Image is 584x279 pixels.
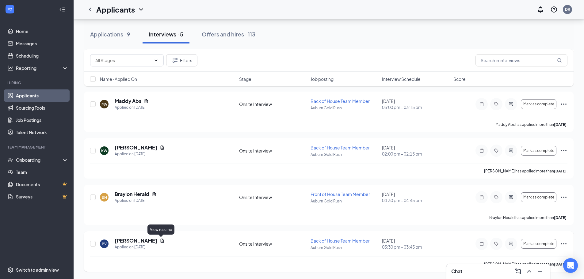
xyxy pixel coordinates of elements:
div: [DATE] [382,191,450,203]
svg: MagnifyingGlass [557,58,562,63]
a: Applicants [16,89,68,102]
svg: Ellipses [560,240,567,247]
span: Mark as complete [523,149,554,153]
p: Auburn Gold Rush [311,105,378,111]
svg: Analysis [7,65,13,71]
b: [DATE] [554,215,567,220]
p: Auburn Gold Rush [311,152,378,157]
p: Auburn Gold Rush [311,245,378,250]
input: All Stages [95,57,151,64]
svg: UserCheck [7,157,13,163]
a: DocumentsCrown [16,178,68,190]
b: [DATE] [554,169,567,173]
div: Reporting [16,65,69,71]
p: [PERSON_NAME] has applied more than . [484,262,567,267]
div: Team Management [7,145,67,150]
span: Back of House Team Member [311,145,370,150]
div: Switch to admin view [16,267,59,273]
svg: Tag [493,241,500,246]
span: Mark as complete [523,242,554,246]
a: Job Postings [16,114,68,126]
div: Applications · 9 [90,30,130,38]
p: [PERSON_NAME] has applied more than . [484,168,567,174]
p: Maddy Abs has applied more than . [495,122,567,127]
div: DR [565,7,570,12]
span: Interview Schedule [382,76,421,82]
h5: Braylon Herald [115,191,149,198]
a: Messages [16,37,68,50]
div: Hiring [7,80,67,85]
div: Interviews · 5 [149,30,183,38]
a: Scheduling [16,50,68,62]
button: Mark as complete [521,146,556,156]
svg: WorkstreamLogo [7,6,13,12]
div: Open Intercom Messenger [563,258,578,273]
p: Auburn Gold Rush [311,198,378,204]
svg: Note [478,195,485,200]
svg: Tag [493,148,500,153]
svg: ActiveChat [507,241,515,246]
svg: Document [160,238,165,243]
svg: Note [478,148,485,153]
div: [DATE] [382,98,450,110]
svg: Note [478,102,485,107]
svg: ActiveChat [507,148,515,153]
b: [DATE] [554,122,567,127]
svg: Ellipses [560,194,567,201]
svg: Collapse [59,6,65,13]
h1: Applicants [96,4,135,15]
a: Team [16,166,68,178]
div: View resume [147,224,174,235]
span: Score [453,76,466,82]
div: MA [101,102,107,107]
span: Mark as complete [523,195,554,199]
p: Braylon Herald has applied more than . [489,215,567,220]
div: Offers and hires · 113 [202,30,255,38]
svg: Document [144,99,149,104]
div: Applied on [DATE] [115,198,157,204]
svg: Document [160,145,165,150]
span: 03:00 pm - 03:15 pm [382,104,450,110]
button: ComposeMessage [513,266,523,276]
svg: ActiveChat [507,195,515,200]
svg: ChevronLeft [86,6,94,13]
span: 04:30 pm - 04:45 pm [382,197,450,203]
div: Onsite Interview [239,148,307,154]
div: [DATE] [382,145,450,157]
button: ChevronUp [524,266,534,276]
button: Mark as complete [521,192,556,202]
div: PV [102,241,107,247]
span: Job posting [311,76,334,82]
svg: Settings [7,267,13,273]
h5: [PERSON_NAME] [115,144,157,151]
span: Back of House Team Member [311,238,370,243]
div: Onboarding [16,157,63,163]
span: Name · Applied On [100,76,137,82]
h5: Maddy Abs [115,98,141,104]
span: 02:00 pm - 02:15 pm [382,151,450,157]
div: Applied on [DATE] [115,104,149,111]
svg: Note [478,241,485,246]
svg: ChevronUp [525,268,533,275]
svg: Ellipses [560,100,567,108]
svg: Tag [493,195,500,200]
div: Onsite Interview [239,194,307,200]
span: Front of House Team Member [311,191,370,197]
span: Stage [239,76,251,82]
h5: [PERSON_NAME] [115,237,157,244]
a: Home [16,25,68,37]
div: Applied on [DATE] [115,151,165,157]
button: Mark as complete [521,99,556,109]
div: BH [102,195,107,200]
span: Back of House Team Member [311,98,370,104]
b: [DATE] [554,262,567,266]
svg: Notifications [537,6,544,13]
button: Filter Filters [166,54,197,66]
div: [DATE] [382,238,450,250]
div: KW [101,148,107,153]
div: Applied on [DATE] [115,244,165,250]
input: Search in interviews [475,54,567,66]
svg: ComposeMessage [514,268,522,275]
svg: Ellipses [560,147,567,154]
